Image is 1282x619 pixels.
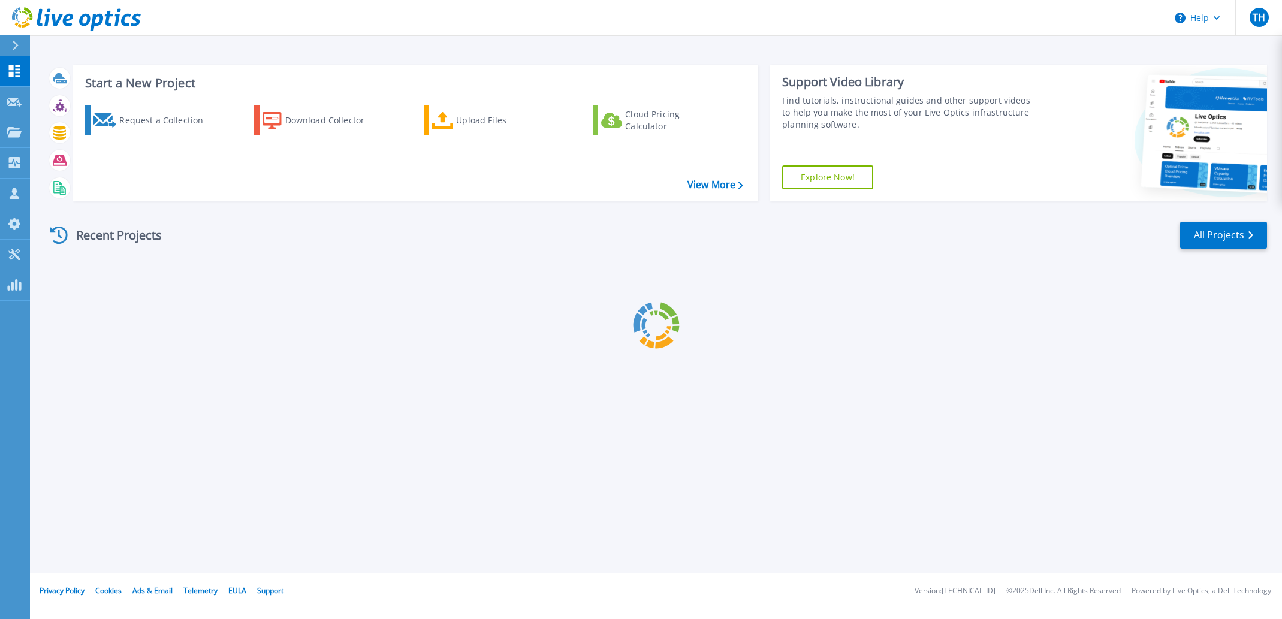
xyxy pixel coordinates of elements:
a: View More [687,179,743,191]
li: Version: [TECHNICAL_ID] [915,587,996,595]
h3: Start a New Project [85,77,743,90]
a: Explore Now! [782,165,873,189]
span: TH [1253,13,1265,22]
a: Upload Files [424,105,557,135]
a: Telemetry [183,585,218,596]
li: Powered by Live Optics, a Dell Technology [1132,587,1271,595]
div: Cloud Pricing Calculator [625,108,721,132]
div: Support Video Library [782,74,1037,90]
div: Download Collector [285,108,381,132]
div: Request a Collection [119,108,215,132]
a: All Projects [1180,222,1267,249]
div: Upload Files [456,108,552,132]
a: EULA [228,585,246,596]
a: Support [257,585,283,596]
a: Cloud Pricing Calculator [593,105,726,135]
a: Download Collector [254,105,388,135]
li: © 2025 Dell Inc. All Rights Reserved [1006,587,1121,595]
a: Ads & Email [132,585,173,596]
div: Recent Projects [46,221,178,250]
a: Cookies [95,585,122,596]
div: Find tutorials, instructional guides and other support videos to help you make the most of your L... [782,95,1037,131]
a: Privacy Policy [40,585,85,596]
a: Request a Collection [85,105,219,135]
